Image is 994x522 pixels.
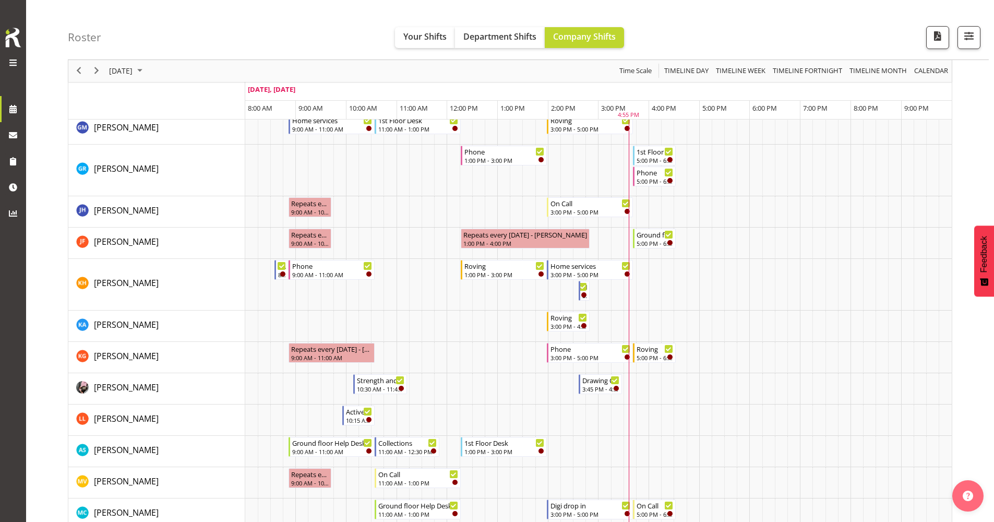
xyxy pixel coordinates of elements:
span: 9:00 AM [298,103,323,113]
a: [PERSON_NAME] [94,318,159,331]
span: [PERSON_NAME] [94,205,159,216]
img: help-xxl-2.png [963,491,973,501]
div: 11:00 AM - 1:00 PM [378,479,458,487]
div: Jillian Hunter"s event - On Call Begin From Tuesday, October 7, 2025 at 3:00:00 PM GMT+13:00 Ends... [547,197,633,217]
div: Collections [378,437,437,448]
div: Phone [464,146,544,157]
a: [PERSON_NAME] [94,444,159,456]
span: [PERSON_NAME] [94,444,159,456]
div: 3:45 PM - 4:45 PM [582,385,619,393]
button: October 2025 [107,65,147,78]
span: [PERSON_NAME] [94,476,159,487]
button: Filter Shifts [957,26,980,49]
div: 1st Floor Desk [378,115,458,125]
span: Company Shifts [553,31,616,42]
button: Previous [72,65,86,78]
div: Jillian Hunter"s event - Repeats every tuesday - Jillian Hunter Begin From Tuesday, October 7, 20... [289,197,331,217]
div: 9:00 AM - 11:00 AM [292,447,372,456]
div: On Call [637,500,673,511]
div: Marion van Voornveld"s event - On Call Begin From Tuesday, October 7, 2025 at 11:00:00 AM GMT+13:... [375,468,461,488]
button: Timeline Month [848,65,909,78]
div: 1:00 PM - 3:00 PM [464,156,544,164]
span: 8:00 PM [854,103,878,113]
span: Timeline Month [848,65,908,78]
span: 4:00 PM [652,103,676,113]
span: 12:00 PM [450,103,478,113]
div: Joanne Forbes"s event - Repeats every tuesday - Joanne Forbes Begin From Tuesday, October 7, 2025... [461,229,590,248]
div: Gabriel McKay Smith"s event - Roving Begin From Tuesday, October 7, 2025 at 3:00:00 PM GMT+13:00 ... [547,114,633,134]
div: New book tagging [582,281,587,292]
button: Time Scale [618,65,654,78]
a: [PERSON_NAME] [94,506,159,519]
div: Home services [550,260,630,271]
button: Department Shifts [455,27,545,48]
div: 9:00 AM - 10:00 AM [291,208,329,216]
div: Grace Roscoe-Squires"s event - Phone Begin From Tuesday, October 7, 2025 at 5:00:00 PM GMT+13:00 ... [633,167,676,186]
div: 3:00 PM - 5:00 PM [550,270,630,279]
button: Next [90,65,104,78]
div: Repeats every [DATE] - [PERSON_NAME] [463,229,587,240]
div: Phone [550,343,630,354]
div: Mandy Stenton"s event - Ground floor Help Desk Begin From Tuesday, October 7, 2025 at 9:00:00 AM ... [289,437,375,457]
div: 5:00 PM - 6:00 PM [637,353,673,362]
div: Kaela Harley"s event - Roving Begin From Tuesday, October 7, 2025 at 1:00:00 PM GMT+13:00 Ends At... [461,260,547,280]
a: [PERSON_NAME] [94,350,159,362]
div: Repeats every [DATE] - [PERSON_NAME] [291,343,372,354]
div: Keyu Chen"s event - Drawing Club Begin From Tuesday, October 7, 2025 at 3:45:00 PM GMT+13:00 Ends... [579,374,621,394]
div: Roving [464,260,544,271]
span: 8:00 AM [248,103,272,113]
span: [DATE], [DATE] [248,85,295,94]
span: 7:00 PM [803,103,828,113]
div: Marion van Voornveld"s event - Repeats every tuesday - Marion van Voornveld Begin From Tuesday, O... [289,468,331,488]
div: 3:45 PM - 4:00 PM [582,291,587,300]
div: Michelle Cunningham"s event - Digi drop in Begin From Tuesday, October 7, 2025 at 3:00:00 PM GMT+... [547,500,633,519]
h4: Roster [68,31,101,43]
div: 11:00 AM - 1:00 PM [378,125,458,133]
span: [PERSON_NAME] [94,319,159,330]
div: Roving [550,115,630,125]
button: Timeline Day [663,65,711,78]
div: 9:00 AM - 10:00 AM [291,239,329,247]
div: Katie Greene"s event - Phone Begin From Tuesday, October 7, 2025 at 3:00:00 PM GMT+13:00 Ends At ... [547,343,633,363]
div: Repeats every [DATE] - [PERSON_NAME] [291,198,329,208]
div: Grace Roscoe-Squires"s event - Phone Begin From Tuesday, October 7, 2025 at 1:00:00 PM GMT+13:00 ... [461,146,547,165]
span: Department Shifts [463,31,536,42]
div: Kaela Harley"s event - Home services Begin From Tuesday, October 7, 2025 at 3:00:00 PM GMT+13:00 ... [547,260,633,280]
div: Home services [292,115,372,125]
div: Kathy Aloniu"s event - Roving Begin From Tuesday, October 7, 2025 at 3:00:00 PM GMT+13:00 Ends At... [547,312,590,331]
div: Grace Roscoe-Squires"s event - 1st Floor Desk Begin From Tuesday, October 7, 2025 at 5:00:00 PM G... [633,146,676,165]
button: Your Shifts [395,27,455,48]
div: 9:00 AM - 11:00 AM [292,270,372,279]
div: 9:00 AM - 10:00 AM [291,479,329,487]
div: Ground floor Help Desk [637,229,673,240]
button: Feedback - Show survey [974,226,994,296]
button: Timeline Week [714,65,768,78]
div: 5:00 PM - 6:00 PM [637,239,673,247]
td: Grace Roscoe-Squires resource [68,145,245,196]
div: 4:55 PM [618,111,639,120]
span: [PERSON_NAME] [94,122,159,133]
a: [PERSON_NAME] [94,381,159,394]
span: 11:00 AM [400,103,428,113]
div: Katie Greene"s event - Repeats every tuesday - Katie Greene Begin From Tuesday, October 7, 2025 a... [289,343,375,363]
div: 3:00 PM - 5:00 PM [550,208,630,216]
span: 5:00 PM [702,103,727,113]
button: Download a PDF of the roster for the current day [926,26,949,49]
div: Kaela Harley"s event - New book tagging Begin From Tuesday, October 7, 2025 at 3:45:00 PM GMT+13:... [579,281,590,301]
div: Active Rhyming [346,406,372,417]
td: Mandy Stenton resource [68,436,245,467]
td: Katie Greene resource [68,342,245,373]
div: Digi drop in [550,500,630,511]
a: [PERSON_NAME] [94,235,159,248]
div: 8:40 AM - 9:00 AM [278,270,286,279]
div: Phone [637,167,673,177]
div: Kaela Harley"s event - Newspapers Begin From Tuesday, October 7, 2025 at 8:40:00 AM GMT+13:00 End... [274,260,289,280]
td: Kaela Harley resource [68,259,245,311]
span: Timeline Fortnight [772,65,843,78]
td: Jillian Hunter resource [68,196,245,228]
div: Keyu Chen"s event - Strength and Balance Begin From Tuesday, October 7, 2025 at 10:30:00 AM GMT+1... [353,374,407,394]
span: Your Shifts [403,31,447,42]
span: [PERSON_NAME] [94,413,159,424]
span: 6:00 PM [752,103,777,113]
